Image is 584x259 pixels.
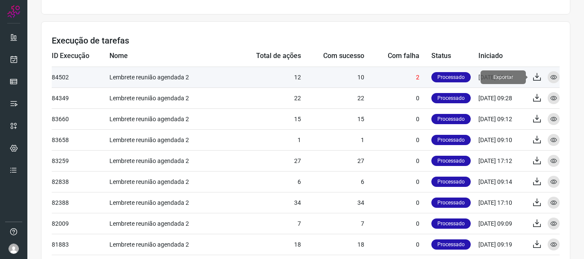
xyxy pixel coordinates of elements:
td: 18 [301,234,364,255]
td: 82009 [52,213,109,234]
td: 0 [364,192,431,213]
td: Lembrete reunião agendada 2 [109,108,232,129]
td: Nome [109,46,232,67]
td: [DATE] 17:12 [478,150,525,171]
td: 10 [301,67,364,87]
td: 2 [364,67,431,87]
td: 1 [301,129,364,150]
td: [DATE] 09:12 [478,108,525,129]
td: Com sucesso [301,46,364,67]
p: Processado [431,72,471,82]
td: Total de ações [232,46,301,67]
td: 83658 [52,129,109,150]
td: [DATE] 09:09 [478,213,525,234]
td: 81883 [52,234,109,255]
td: Lembrete reunião agendada 2 [109,150,232,171]
td: [DATE] 17:10 [478,192,525,213]
td: 27 [232,150,301,171]
p: Processado [431,239,471,250]
p: Processado [431,177,471,187]
td: Lembrete reunião agendada 2 [109,213,232,234]
td: 27 [301,150,364,171]
td: 82838 [52,171,109,192]
td: 18 [232,234,301,255]
span: Exportar [481,70,526,84]
td: 0 [364,213,431,234]
td: 6 [301,171,364,192]
td: 84502 [52,67,109,87]
td: 12 [232,67,301,87]
td: Com falha [364,46,431,67]
p: Processado [431,93,471,103]
td: Lembrete reunião agendada 2 [109,87,232,108]
p: Processado [431,218,471,229]
td: 15 [232,108,301,129]
td: [DATE] 09:19 [478,234,525,255]
td: ID Execução [52,46,109,67]
td: 0 [364,171,431,192]
td: Status [431,46,478,67]
td: 83259 [52,150,109,171]
p: Processado [431,114,471,124]
td: 0 [364,150,431,171]
td: 34 [232,192,301,213]
td: [DATE] 09:14 [478,171,525,192]
p: Processado [431,198,471,208]
td: Iniciado [478,46,525,67]
td: [DATE] 09:28 [478,87,525,108]
td: 82388 [52,192,109,213]
td: 22 [301,87,364,108]
h3: Execução de tarefas [52,35,560,46]
td: 22 [232,87,301,108]
td: Lembrete reunião agendada 2 [109,171,232,192]
td: Lembrete reunião agendada 2 [109,192,232,213]
td: [DATE] 09:10 [478,67,525,87]
p: Processado [431,135,471,145]
td: Lembrete reunião agendada 2 [109,129,232,150]
td: 0 [364,234,431,255]
img: Logo [7,5,20,18]
td: 84349 [52,87,109,108]
td: 1 [232,129,301,150]
td: 34 [301,192,364,213]
p: Processado [431,156,471,166]
td: 0 [364,129,431,150]
td: 15 [301,108,364,129]
td: 7 [232,213,301,234]
td: 7 [301,213,364,234]
td: 0 [364,108,431,129]
td: 83660 [52,108,109,129]
img: avatar-user-boy.jpg [9,244,19,254]
td: 6 [232,171,301,192]
td: 0 [364,87,431,108]
td: Lembrete reunião agendada 2 [109,234,232,255]
td: Lembrete reunião agendada 2 [109,67,232,87]
td: [DATE] 09:10 [478,129,525,150]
